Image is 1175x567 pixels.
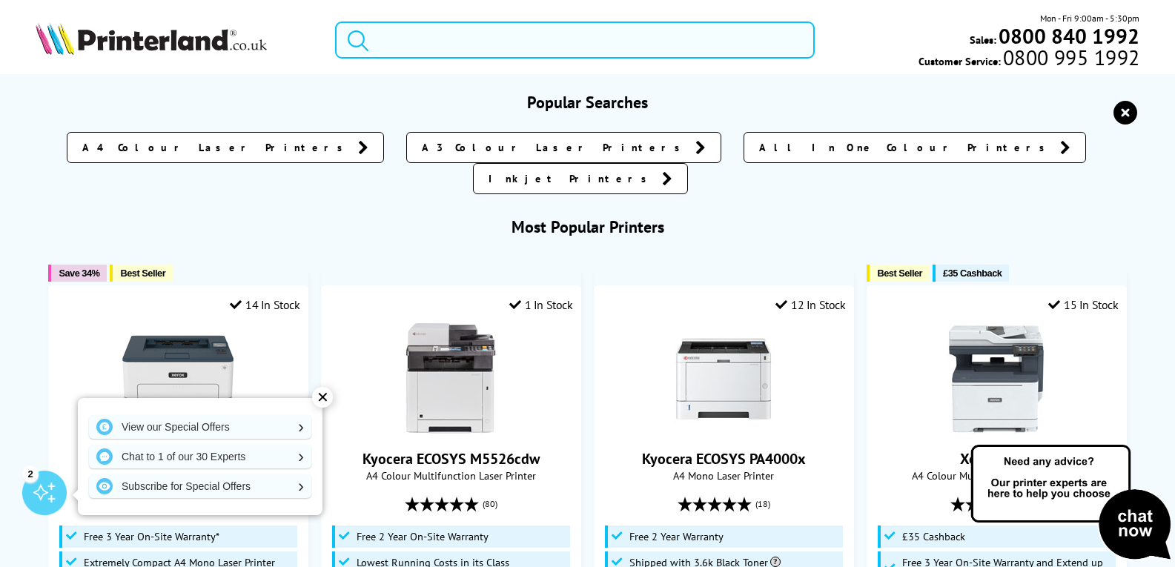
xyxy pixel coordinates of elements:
[629,531,724,543] span: Free 2 Year Warranty
[875,468,1118,483] span: A4 Colour Multifunction Laser Printer
[335,21,815,59] input: Search product or brand
[755,490,770,518] span: (18)
[110,265,173,282] button: Best Seller
[36,216,1140,237] h3: Most Popular Printers
[941,422,1052,437] a: Xerox C325
[395,422,506,437] a: Kyocera ECOSYS M5526cdw
[744,132,1086,163] a: All In One Colour Printers
[941,323,1052,434] img: Xerox C325
[902,531,965,543] span: £35 Cashback
[82,140,351,155] span: A4 Colour Laser Printers
[999,22,1139,50] b: 0800 840 1992
[960,449,1033,468] a: Xerox C325
[120,268,165,279] span: Best Seller
[996,29,1139,43] a: 0800 840 1992
[89,415,311,439] a: View our Special Offers
[933,265,1009,282] button: £35 Cashback
[395,323,506,434] img: Kyocera ECOSYS M5526cdw
[489,171,655,186] span: Inkjet Printers
[483,490,497,518] span: (80)
[56,468,299,483] span: A4 Mono Laser Printer
[970,33,996,47] span: Sales:
[59,268,99,279] span: Save 34%
[967,442,1175,564] img: Open Live Chat window
[329,468,572,483] span: A4 Colour Multifunction Laser Printer
[602,468,845,483] span: A4 Mono Laser Printer
[668,323,779,434] img: Kyocera ECOSYS PA4000x
[89,474,311,498] a: Subscribe for Special Offers
[877,268,922,279] span: Best Seller
[84,531,219,543] span: Free 3 Year On-Site Warranty*
[406,132,721,163] a: A3 Colour Laser Printers
[230,297,299,312] div: 14 In Stock
[759,140,1053,155] span: All In One Colour Printers
[1048,297,1118,312] div: 15 In Stock
[357,531,489,543] span: Free 2 Year On-Site Warranty
[22,465,39,482] div: 2
[1040,11,1139,25] span: Mon - Fri 9:00am - 5:30pm
[312,387,333,408] div: ✕
[67,132,384,163] a: A4 Colour Laser Printers
[509,297,573,312] div: 1 In Stock
[642,449,806,468] a: Kyocera ECOSYS PA4000x
[36,92,1140,113] h3: Popular Searches
[775,297,845,312] div: 12 In Stock
[668,422,779,437] a: Kyocera ECOSYS PA4000x
[36,22,317,58] a: Printerland Logo
[36,22,267,55] img: Printerland Logo
[867,265,930,282] button: Best Seller
[473,163,688,194] a: Inkjet Printers
[919,50,1139,68] span: Customer Service:
[363,449,540,468] a: Kyocera ECOSYS M5526cdw
[89,445,311,468] a: Chat to 1 of our 30 Experts
[48,265,107,282] button: Save 34%
[422,140,688,155] span: A3 Colour Laser Printers
[122,323,234,434] img: Xerox B230
[1001,50,1139,64] span: 0800 995 1992
[943,268,1002,279] span: £35 Cashback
